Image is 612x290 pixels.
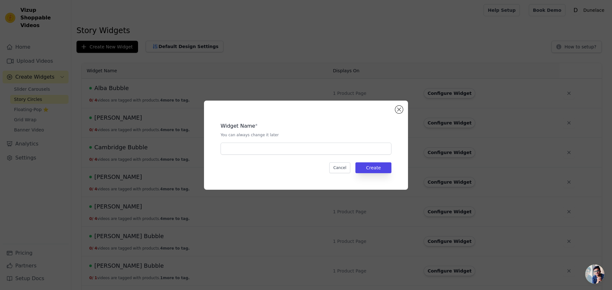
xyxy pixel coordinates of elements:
div: Ouvrir le chat [585,265,604,284]
button: Close modal [395,106,403,113]
button: Cancel [329,162,351,173]
p: You can always change it later [221,132,391,138]
legend: Widget Name [221,122,255,130]
button: Create [355,162,391,173]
